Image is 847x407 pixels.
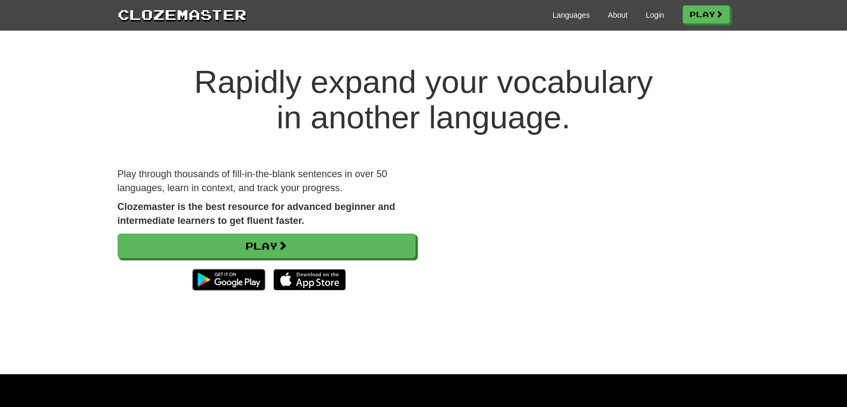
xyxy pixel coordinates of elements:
a: Clozemaster [118,4,247,24]
a: About [608,10,628,20]
strong: Clozemaster is the best resource for advanced beginner and intermediate learners to get fluent fa... [118,201,395,226]
img: Download_on_the_App_Store_Badge_US-UK_135x40-25178aeef6eb6b83b96f5f2d004eda3bffbb37122de64afbaef7... [273,269,346,290]
a: Play [118,234,416,258]
a: Login [646,10,664,20]
p: Play through thousands of fill-in-the-blank sentences in over 50 languages, learn in context, and... [118,168,416,195]
a: Languages [553,10,590,20]
a: Play [683,5,730,24]
img: Get it on Google Play [187,264,270,296]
